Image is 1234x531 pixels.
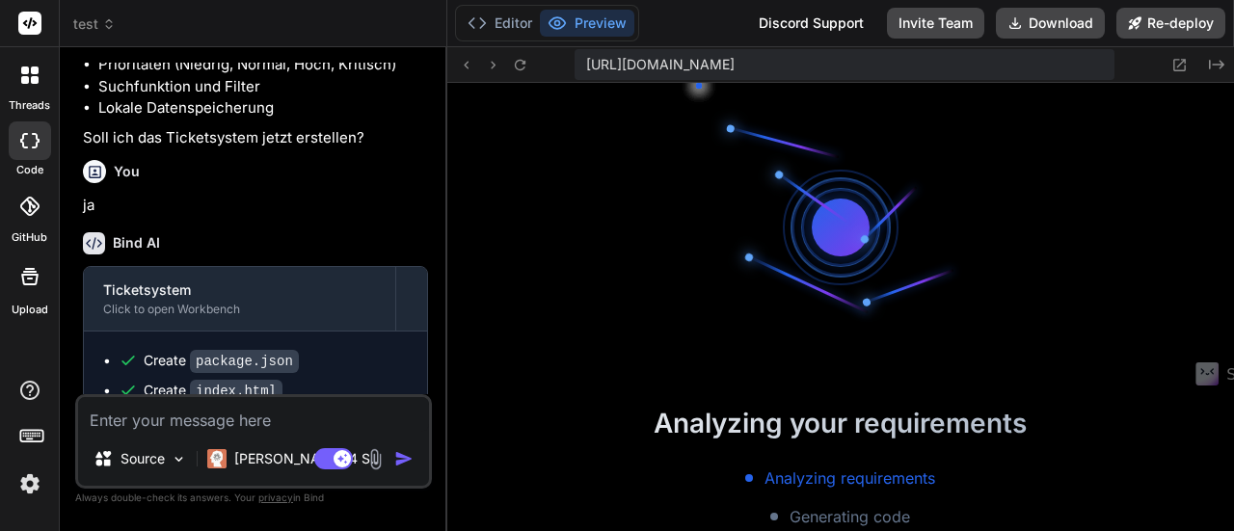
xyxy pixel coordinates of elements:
span: Analyzing requirements [765,466,935,490]
span: privacy [258,491,293,503]
img: Pick Models [171,451,187,467]
div: Create [144,351,299,371]
div: Create [144,381,282,401]
p: Source [121,449,165,468]
code: package.json [190,350,299,373]
button: Preview [540,10,634,37]
li: Suchfunktion und Filter [98,76,428,98]
button: TicketsystemClick to open Workbench [84,267,395,331]
p: ja [83,195,428,217]
button: Invite Team [887,8,984,39]
img: settings [13,467,46,500]
p: Soll ich das Ticketsystem jetzt erstellen? [83,127,428,149]
label: threads [9,97,50,114]
p: [PERSON_NAME] 4 S.. [234,449,378,468]
span: [URL][DOMAIN_NAME] [586,55,735,74]
button: Re-deploy [1116,8,1225,39]
label: code [16,162,43,178]
div: Discord Support [747,8,875,39]
button: Editor [460,10,540,37]
img: icon [394,449,414,468]
label: GitHub [12,229,47,246]
p: Always double-check its answers. Your in Bind [75,489,432,507]
h6: You [114,162,140,181]
button: Download [996,8,1105,39]
li: Prioritäten (Niedrig, Normal, Hoch, Kritisch) [98,54,428,76]
li: Lokale Datenspeicherung [98,97,428,119]
img: Claude 4 Sonnet [207,449,227,468]
code: index.html [190,380,282,403]
div: Click to open Workbench [103,302,376,317]
img: attachment [364,448,387,470]
label: Upload [12,302,48,318]
span: test [73,14,116,34]
h6: Bind AI [113,233,160,252]
span: Generating code [790,505,910,528]
h2: Analyzing your requirements [447,403,1234,443]
div: Ticketsystem [103,280,376,300]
